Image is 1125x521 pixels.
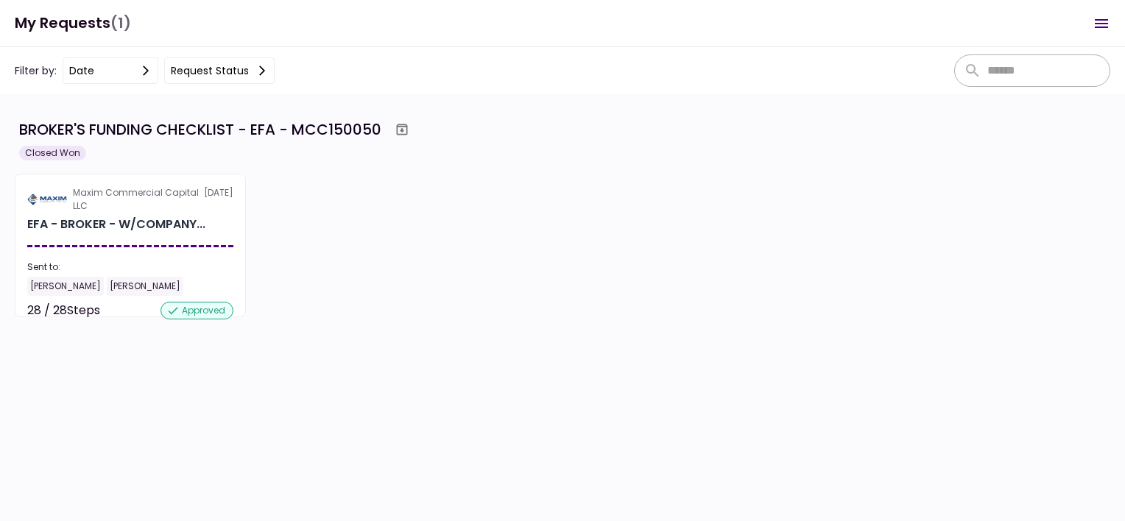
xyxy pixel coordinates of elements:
div: Sent to: [27,260,233,274]
div: date [69,63,94,79]
div: EFA - BROKER - W/COMPANY - FUNDING CHECKLIST [27,216,205,233]
div: [DATE] [27,186,233,213]
h1: My Requests [15,8,131,38]
button: Archive workflow [389,116,415,143]
div: Closed Won [19,146,86,160]
div: BROKER'S FUNDING CHECKLIST - EFA - MCC150050 [19,118,381,141]
button: Request status [164,57,275,84]
button: date [63,57,158,84]
button: Open menu [1084,6,1119,41]
div: [PERSON_NAME] [107,277,183,296]
div: approved [161,302,233,319]
div: 28 / 28 Steps [27,302,100,319]
div: [PERSON_NAME] [27,277,104,296]
span: (1) [110,8,131,38]
div: Maxim Commercial Capital LLC [73,186,204,213]
img: Partner logo [27,193,67,206]
div: Filter by: [15,57,275,84]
